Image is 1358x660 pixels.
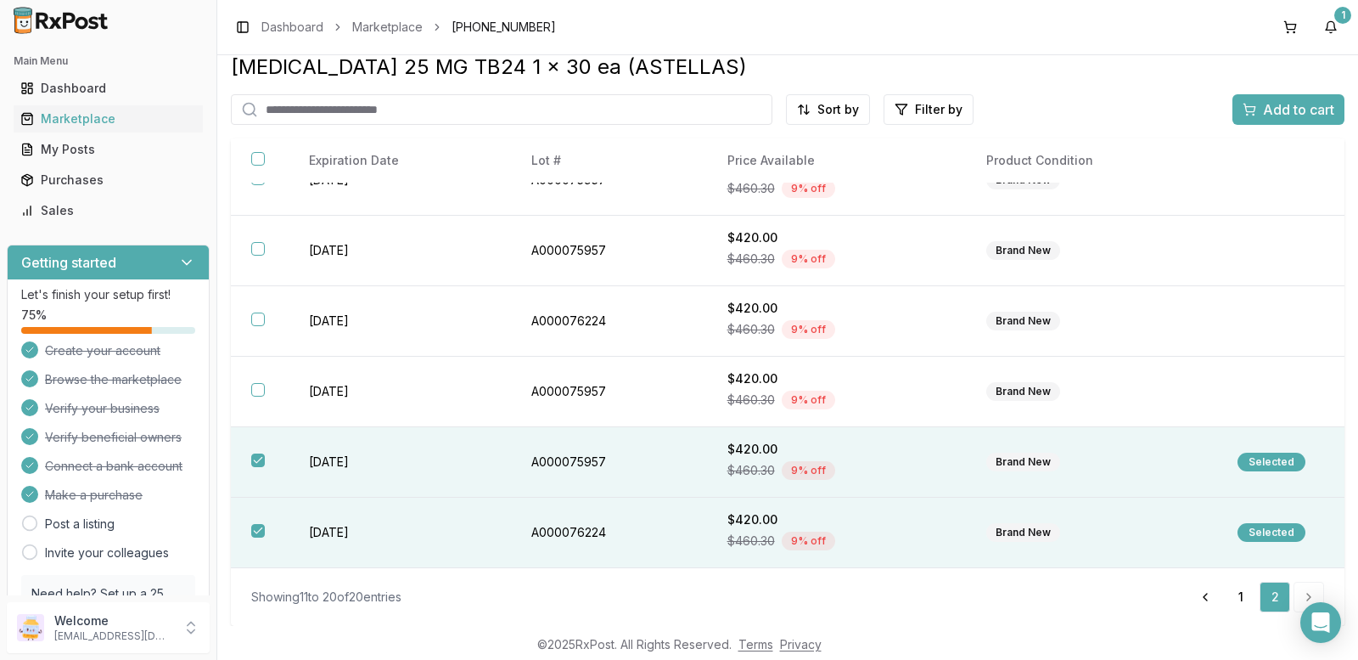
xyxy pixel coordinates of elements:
td: [DATE] [289,286,511,357]
button: Sales [7,197,210,224]
img: RxPost Logo [7,7,115,34]
span: Create your account [45,342,160,359]
div: Sales [20,202,196,219]
button: Marketplace [7,105,210,133]
div: 9 % off [782,179,835,198]
th: Lot # [511,138,707,183]
button: Add to cart [1232,94,1344,125]
a: Privacy [780,637,822,652]
p: Need help? Set up a 25 minute call with our team to set up. [31,585,185,636]
div: 9 % off [782,320,835,339]
p: Welcome [54,612,172,629]
nav: pagination [1188,582,1324,612]
span: Add to cart [1263,99,1334,120]
p: Let's finish your setup first! [21,286,195,303]
td: [DATE] [289,216,511,286]
a: 1 [1226,582,1256,612]
a: Invite your colleagues [45,544,169,561]
a: Sales [14,195,203,226]
span: Verify beneficial owners [45,429,182,446]
span: Make a purchase [45,487,143,504]
nav: breadcrumb [261,19,556,36]
button: Sort by [786,94,870,125]
button: 1 [1317,14,1344,41]
a: Terms [738,637,773,652]
div: Showing 11 to 20 of 20 entries [251,589,401,606]
span: Verify your business [45,400,160,417]
h3: Getting started [21,252,116,273]
span: $460.30 [727,180,775,197]
div: Brand New [986,453,1060,471]
td: A000076224 [511,498,707,568]
a: Go to previous page [1188,582,1222,612]
span: Filter by [915,101,962,118]
td: A000076224 [511,286,707,357]
div: [MEDICAL_DATA] 25 MG TB24 1 x 30 ea (ASTELLAS) [231,54,1344,81]
button: Filter by [884,94,974,125]
div: Brand New [986,241,1060,260]
span: $460.30 [727,321,775,338]
th: Price Available [707,138,967,183]
button: My Posts [7,136,210,163]
span: Browse the marketplace [45,371,182,388]
div: Brand New [986,382,1060,401]
h2: Main Menu [14,54,203,68]
div: Brand New [986,312,1060,330]
div: 9 % off [782,391,835,409]
span: $460.30 [727,392,775,409]
th: Expiration Date [289,138,511,183]
td: A000075957 [511,427,707,498]
div: Brand New [986,523,1060,542]
span: $460.30 [727,462,775,479]
a: Marketplace [14,104,203,134]
span: Sort by [817,101,859,118]
button: Purchases [7,166,210,194]
a: Dashboard [261,19,323,36]
div: $420.00 [727,441,946,458]
div: Marketplace [20,110,196,127]
span: Connect a bank account [45,458,182,475]
div: 1 [1334,7,1351,24]
a: Dashboard [14,73,203,104]
img: User avatar [17,614,44,641]
div: 9 % off [782,250,835,268]
a: My Posts [14,134,203,165]
a: Purchases [14,165,203,195]
div: Dashboard [20,80,196,97]
td: [DATE] [289,498,511,568]
div: Selected [1237,453,1305,471]
td: [DATE] [289,427,511,498]
div: Selected [1237,523,1305,542]
div: Open Intercom Messenger [1300,602,1341,643]
div: $420.00 [727,229,946,246]
div: 9 % off [782,532,835,550]
button: Dashboard [7,75,210,102]
div: $420.00 [727,300,946,317]
a: 2 [1260,582,1290,612]
a: Marketplace [352,19,423,36]
span: 75 % [21,307,47,324]
td: [DATE] [289,357,511,427]
div: Purchases [20,172,196,189]
div: 9 % off [782,461,835,480]
div: $420.00 [727,370,946,387]
p: [EMAIL_ADDRESS][DOMAIN_NAME] [54,629,172,643]
div: $420.00 [727,511,946,528]
div: My Posts [20,141,196,158]
th: Product Condition [966,138,1217,183]
span: [PHONE_NUMBER] [452,19,556,36]
a: Post a listing [45,516,115,533]
td: A000075957 [511,357,707,427]
span: $460.30 [727,533,775,550]
td: A000075957 [511,216,707,286]
span: $460.30 [727,251,775,268]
